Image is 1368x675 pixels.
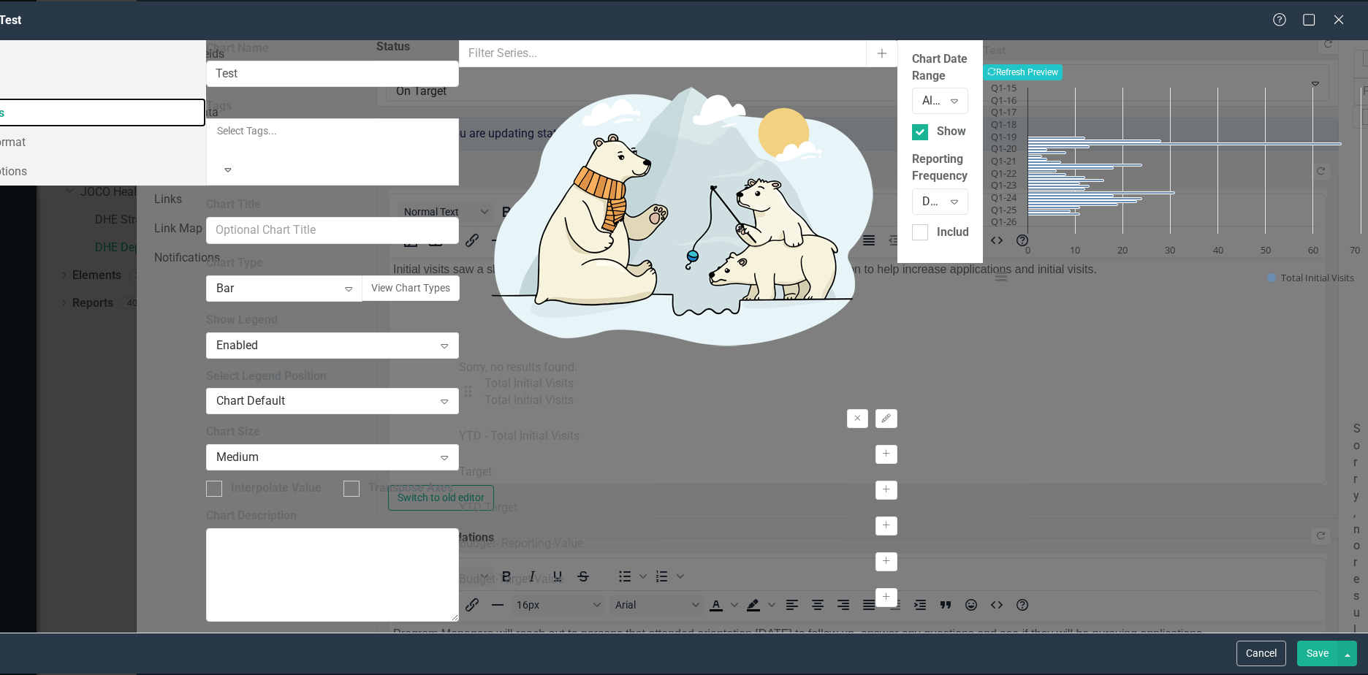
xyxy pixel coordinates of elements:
[1165,243,1175,256] text: 30
[206,424,459,441] label: Chart Size
[1028,207,1080,209] path: Q4-24, 11. Total Initial Visits.
[206,312,459,329] label: Show Legend
[983,64,1063,80] button: Refresh Preview
[991,215,1016,228] text: Q1-26
[1028,198,1142,200] path: Q1-24, 24. Total Initial Visits.
[1028,161,1061,164] path: Q1-21, 7. Total Initial Visits.
[1297,641,1338,666] button: Save
[1350,243,1360,256] text: 70
[459,535,583,552] div: Budget- Reporting-Value
[983,80,1368,300] div: Chart. Highcharts interactive chart.
[991,267,1011,287] button: View chart menu, Chart
[983,80,1368,300] svg: Interactive chart
[1308,243,1318,256] text: 60
[983,44,1368,57] h3: Test
[1028,174,1066,176] path: Q1-22, 8. Total Initial Visits.
[1028,186,1090,188] path: Q1-23, 13. Total Initial Visits.
[206,98,459,115] label: Tags
[1028,152,1066,154] path: Q2-20, 8. Total Initial Visits.
[1267,271,1354,284] button: Show Total Initial Visits
[206,255,459,272] label: Chart Type
[991,142,1016,155] text: Q1-20
[991,191,1017,204] text: Q1-24
[484,375,574,392] div: Total Initial Visits
[1028,213,1080,216] path: Q2-25, 11. Total Initial Visits.
[231,480,327,497] div: Interpolate Values
[1213,243,1223,256] text: 40
[1028,146,1090,148] path: Q4-19, 13. Total Initial Visits.
[459,571,563,588] div: Budget-Target-Value
[1028,180,1104,182] path: Q3-22, 16. Total Initial Visits.
[937,224,1208,241] div: Include Periods Hidden In Measure Name Data Grid
[1236,641,1286,666] button: Cancel
[1028,137,1085,140] path: Q1-19, 12. Total Initial Visits.
[912,151,968,185] label: Reporting Frequency
[206,508,459,525] label: Chart Description
[991,130,1016,143] text: Q1-19
[216,449,433,466] div: Medium
[991,154,1016,167] text: Q1-21
[991,167,1016,180] text: Q1-22
[459,40,867,67] input: Filter Series...
[1028,183,1080,185] path: Q4-22, 11. Total Initial Visits.
[206,368,459,385] label: Select Legend Position
[991,118,1016,131] text: Q1-18
[1028,188,1085,191] path: Q2-23, 12. Total Initial Visits.
[1028,210,1071,213] path: Q1-25, 9. Total Initial Visits.
[1028,159,1047,161] path: Q4-20, 4. Total Initial Visits.
[362,275,460,301] button: View Chart Types
[484,392,574,409] div: Total Initial Visits
[206,217,459,244] input: Optional Chart Title
[4,4,932,21] p: Initial visits saw a slight increase for Q2. We are implementing the below recommendation to help...
[991,178,1016,191] text: Q1-23
[1028,164,1142,167] path: Q2-21, 24. Total Initial Visits.
[1028,156,1042,158] path: Q3-20, 3. Total Initial Visits.
[1025,243,1030,256] text: 0
[937,123,1046,140] div: Show Future Periods
[206,40,459,57] label: Chart Name
[991,94,1016,107] text: Q1-16
[459,464,492,481] div: Target
[1117,243,1128,256] text: 20
[459,428,579,445] div: YTD - Total Initial Visits
[1028,170,1057,172] path: Q4-21, 6. Total Initial Visits.
[206,197,459,213] label: Chart Title
[1028,201,1137,203] path: Q2-24, 23. Total Initial Visits.
[991,203,1016,216] text: Q1-25
[217,123,448,138] div: Select Tags...
[991,105,1016,118] text: Q1-17
[991,81,1016,94] text: Q1-15
[459,500,517,516] div: YTD Target
[459,67,897,359] img: No results found
[1261,243,1271,256] text: 50
[1028,177,1085,179] path: Q2-22, 12. Total Initial Visits.
[459,359,897,376] div: Sorry, no results found.
[1070,243,1080,256] text: 10
[1028,195,1114,197] path: Q4-23, 18. Total Initial Visits.
[1028,140,1161,142] path: Q2-19, 28. Total Initial Visits.
[922,194,943,210] div: Default (Use Measure Name Reporting Frequency)
[368,480,453,497] div: Transpose Axes
[1028,149,1047,151] path: Q1-20, 4. Total Initial Visits.
[922,93,943,110] div: All Periods
[1028,204,1118,206] path: Q3-24, 19. Total Initial Visits.
[216,337,433,354] div: Enabled
[4,4,932,21] p: Program Managers will reach out to persons that attended orientation [DATE] to follow up, answer ...
[1028,143,1342,145] path: Q3-19, 66. Total Initial Visits.
[216,393,433,410] div: Chart Default
[1028,167,1114,169] path: Q3-21, 18. Total Initial Visits.
[216,280,338,297] div: Bar
[912,51,968,85] label: Chart Date Range
[1028,192,1175,194] path: Q3-23, 31. Total Initial Visits.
